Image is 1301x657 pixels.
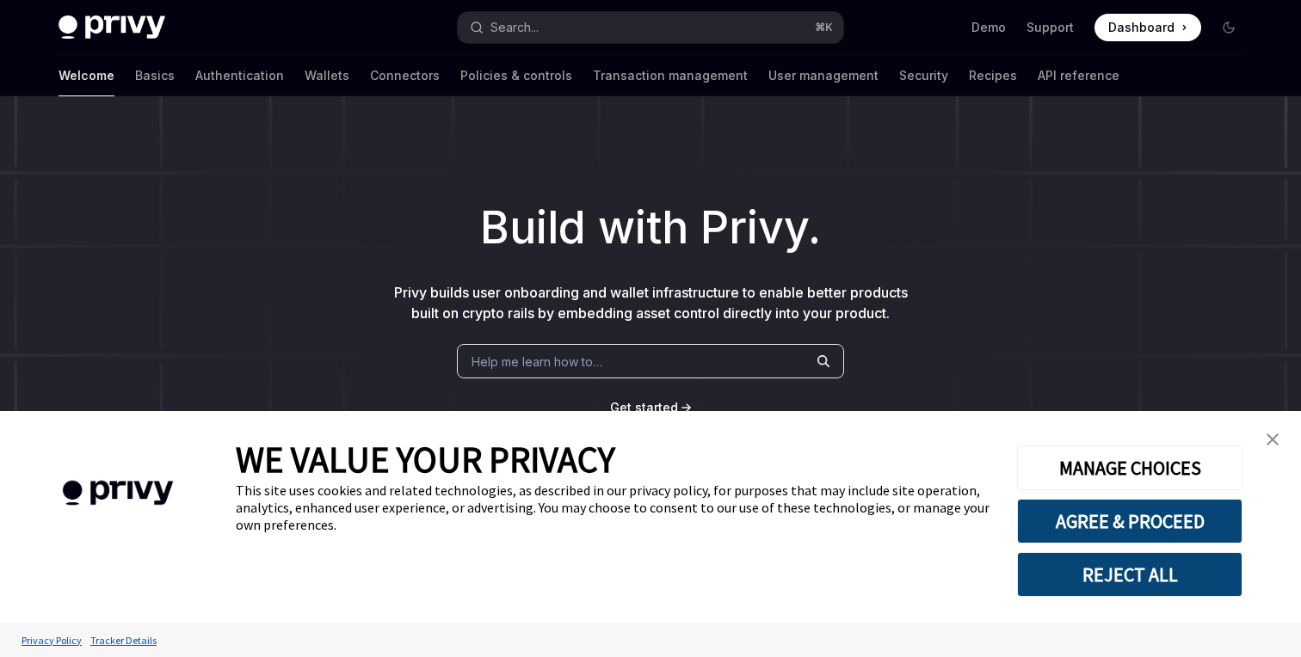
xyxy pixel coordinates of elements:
span: Dashboard [1108,19,1175,36]
img: dark logo [59,15,165,40]
button: AGREE & PROCEED [1017,499,1242,543]
img: company logo [26,456,210,531]
span: Help me learn how to… [472,353,602,371]
a: Recipes [969,55,1017,96]
a: Welcome [59,55,114,96]
img: close banner [1267,433,1279,445]
a: Get started [610,399,678,416]
a: Dashboard [1094,14,1201,41]
a: API reference [1038,55,1119,96]
h1: Build with Privy. [28,194,1273,261]
span: ⌘ K [815,21,833,34]
span: WE VALUE YOUR PRIVACY [236,437,615,482]
a: Demo [971,19,1006,36]
span: Privy builds user onboarding and wallet infrastructure to enable better products built on crypto ... [394,284,908,322]
a: Transaction management [593,55,748,96]
div: This site uses cookies and related technologies, as described in our privacy policy, for purposes... [236,482,991,533]
a: Support [1027,19,1074,36]
button: Toggle dark mode [1215,14,1242,41]
a: Policies & controls [460,55,572,96]
button: Search...⌘K [458,12,843,43]
a: Connectors [370,55,440,96]
div: Search... [490,17,539,38]
a: Wallets [305,55,349,96]
a: User management [768,55,879,96]
a: Authentication [195,55,284,96]
a: close banner [1255,422,1290,457]
button: REJECT ALL [1017,552,1242,597]
a: Basics [135,55,175,96]
a: Security [899,55,948,96]
button: MANAGE CHOICES [1017,445,1242,490]
a: Privacy Policy [17,625,86,655]
span: Get started [610,400,678,414]
a: Tracker Details [86,625,161,655]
